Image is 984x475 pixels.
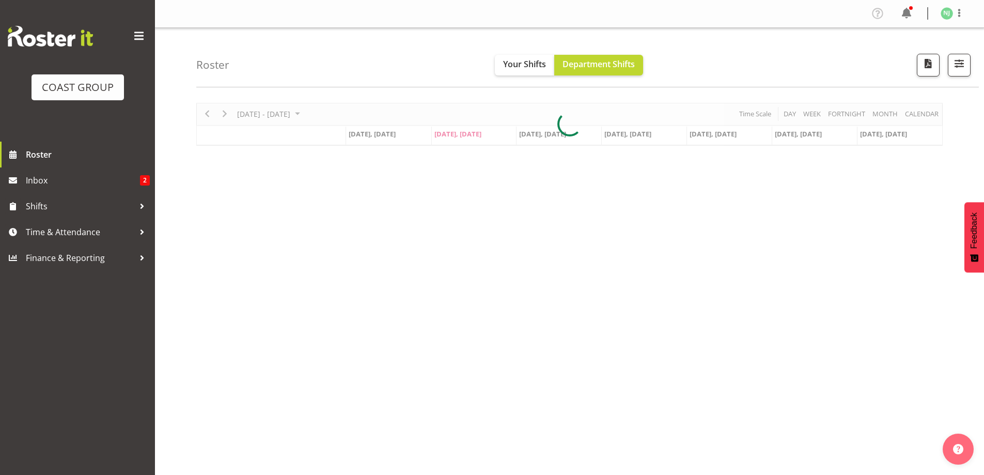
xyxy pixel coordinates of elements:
[941,7,953,20] img: ngamata-junior3423.jpg
[970,212,979,249] span: Feedback
[503,58,546,70] span: Your Shifts
[917,54,940,76] button: Download a PDF of the roster according to the set date range.
[26,250,134,266] span: Finance & Reporting
[495,55,554,75] button: Your Shifts
[8,26,93,47] img: Rosterit website logo
[964,202,984,272] button: Feedback - Show survey
[563,58,635,70] span: Department Shifts
[140,175,150,186] span: 2
[26,147,150,162] span: Roster
[953,444,963,454] img: help-xxl-2.png
[948,54,971,76] button: Filter Shifts
[42,80,114,95] div: COAST GROUP
[26,198,134,214] span: Shifts
[26,224,134,240] span: Time & Attendance
[196,59,229,71] h4: Roster
[554,55,643,75] button: Department Shifts
[26,173,140,188] span: Inbox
